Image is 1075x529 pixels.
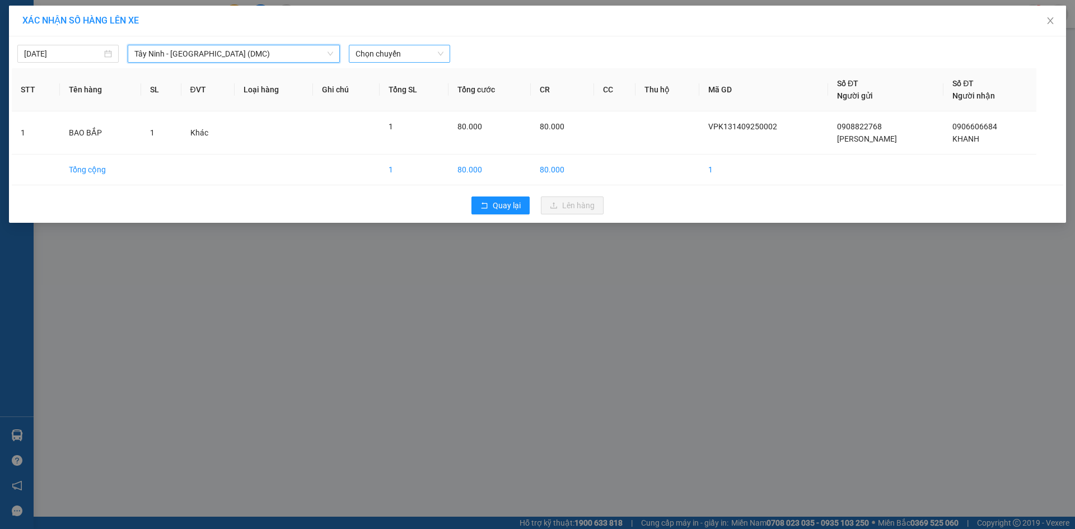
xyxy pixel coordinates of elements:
span: XÁC NHẬN SỐ HÀNG LÊN XE [22,15,139,26]
span: Quay lại [493,199,521,212]
span: KHANH [952,134,979,143]
th: Loại hàng [235,68,314,111]
span: 80.000 [457,122,482,131]
td: Tổng cộng [60,155,141,185]
span: Người nhận [952,91,995,100]
th: Tổng cước [448,68,531,111]
th: SL [141,68,181,111]
span: Chọn chuyến [356,45,443,62]
span: Tây Ninh - Sài Gòn (DMC) [134,45,333,62]
span: 0906606684 [952,122,997,131]
td: BAO BẮP [60,111,141,155]
th: Ghi chú [313,68,380,111]
th: Tên hàng [60,68,141,111]
input: 14/09/2025 [24,48,102,60]
b: GỬI : PV K13 [14,81,102,100]
td: 1 [699,155,828,185]
span: 1 [150,128,155,137]
td: 1 [380,155,448,185]
span: close [1046,16,1055,25]
span: [PERSON_NAME] [837,134,897,143]
li: [STREET_ADDRESS][PERSON_NAME]. [GEOGRAPHIC_DATA], Tỉnh [GEOGRAPHIC_DATA] [105,27,468,41]
th: Mã GD [699,68,828,111]
span: 80.000 [540,122,564,131]
span: VPK131409250002 [708,122,777,131]
span: Số ĐT [952,79,974,88]
td: 1 [12,111,60,155]
button: uploadLên hàng [541,196,604,214]
th: Tổng SL [380,68,448,111]
span: 1 [389,122,393,131]
span: Người gửi [837,91,873,100]
li: Hotline: 1900 8153 [105,41,468,55]
span: down [327,50,334,57]
button: rollbackQuay lại [471,196,530,214]
button: Close [1035,6,1066,37]
span: 0908822768 [837,122,882,131]
td: 80.000 [448,155,531,185]
span: Số ĐT [837,79,858,88]
th: CC [594,68,635,111]
th: ĐVT [181,68,235,111]
span: rollback [480,202,488,210]
th: Thu hộ [635,68,699,111]
td: Khác [181,111,235,155]
th: STT [12,68,60,111]
td: 80.000 [531,155,594,185]
th: CR [531,68,594,111]
img: logo.jpg [14,14,70,70]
